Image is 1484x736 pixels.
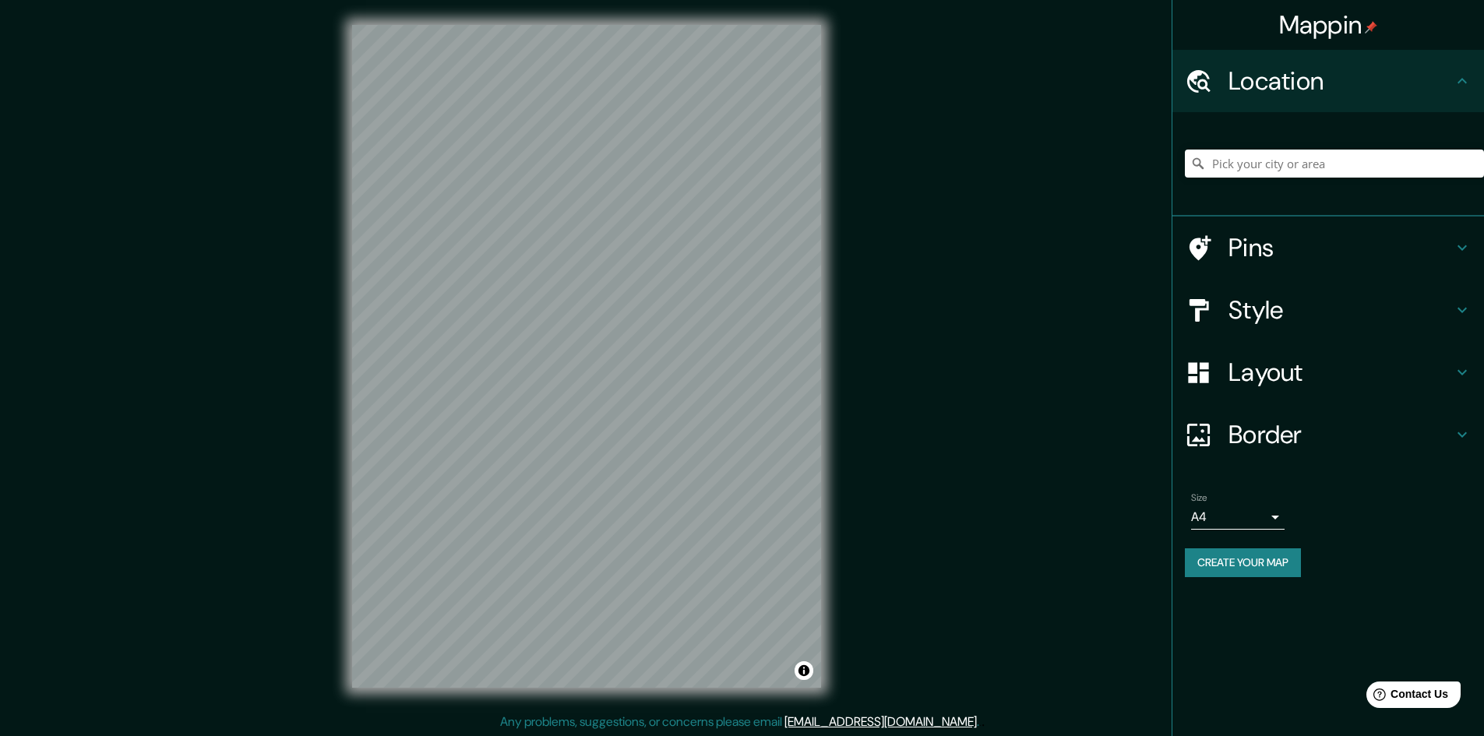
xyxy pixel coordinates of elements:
input: Pick your city or area [1185,150,1484,178]
div: A4 [1191,505,1285,530]
div: Layout [1172,341,1484,403]
a: [EMAIL_ADDRESS][DOMAIN_NAME] [784,713,977,730]
button: Toggle attribution [795,661,813,680]
h4: Layout [1228,357,1453,388]
h4: Pins [1228,232,1453,263]
h4: Mappin [1279,9,1378,40]
div: Border [1172,403,1484,466]
h4: Style [1228,294,1453,326]
div: . [979,713,982,731]
div: Style [1172,279,1484,341]
img: pin-icon.png [1365,21,1377,33]
h4: Border [1228,419,1453,450]
h4: Location [1228,65,1453,97]
p: Any problems, suggestions, or concerns please email . [500,713,979,731]
div: Location [1172,50,1484,112]
iframe: Help widget launcher [1345,675,1467,719]
div: . [982,713,985,731]
canvas: Map [352,25,821,688]
button: Create your map [1185,548,1301,577]
label: Size [1191,491,1207,505]
div: Pins [1172,217,1484,279]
